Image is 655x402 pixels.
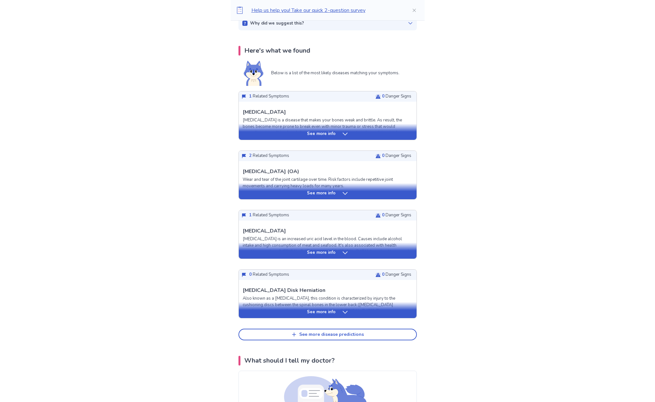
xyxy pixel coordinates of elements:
p: See more info [307,131,335,137]
p: Wear and tear of the joint cartilage over time. Risk factors include repetitive joint movements a... [243,177,413,189]
p: Related Symptoms [249,272,289,278]
p: See more info [307,250,335,256]
p: [MEDICAL_DATA] is a disease that makes your bones weak and brittle. As result, the bones become m... [243,117,413,142]
span: 0 [382,93,385,99]
p: Below is a list of the most likely diseases matching your symptoms. [271,70,399,77]
p: Danger Signs [382,93,411,100]
p: Danger Signs [382,153,411,159]
p: Danger Signs [382,272,411,278]
p: See more info [307,190,335,197]
p: Related Symptoms [249,93,289,100]
p: [MEDICAL_DATA] [243,108,286,116]
button: See more disease predictions [238,329,417,340]
span: 1 [249,93,252,99]
p: [MEDICAL_DATA] [243,227,286,235]
p: Here's what we found [244,46,310,56]
span: 2 [249,153,252,159]
span: 0 [249,272,252,277]
span: 0 [382,272,385,277]
p: Related Symptoms [249,153,289,159]
span: 0 [382,153,385,159]
img: Shiba [244,61,263,86]
span: 0 [382,212,385,218]
p: [MEDICAL_DATA] is an increased uric acid level in the blood. Causes include alcohol intake and hi... [243,236,413,261]
div: See more disease predictions [299,332,364,337]
p: Danger Signs [382,212,411,219]
span: 1 [249,212,252,218]
p: See more info [307,309,335,315]
p: [MEDICAL_DATA] (OA) [243,168,299,175]
p: Why did we suggest this? [250,20,304,27]
p: Help us help you! Take our quick 2-question survey [251,6,401,14]
p: [MEDICAL_DATA] Disk Herniation [243,286,325,294]
p: Related Symptoms [249,212,289,219]
p: Also known as a [MEDICAL_DATA], this condition is characterized by injury to the cushioning discs... [243,295,413,333]
p: What should I tell my doctor? [244,356,335,366]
